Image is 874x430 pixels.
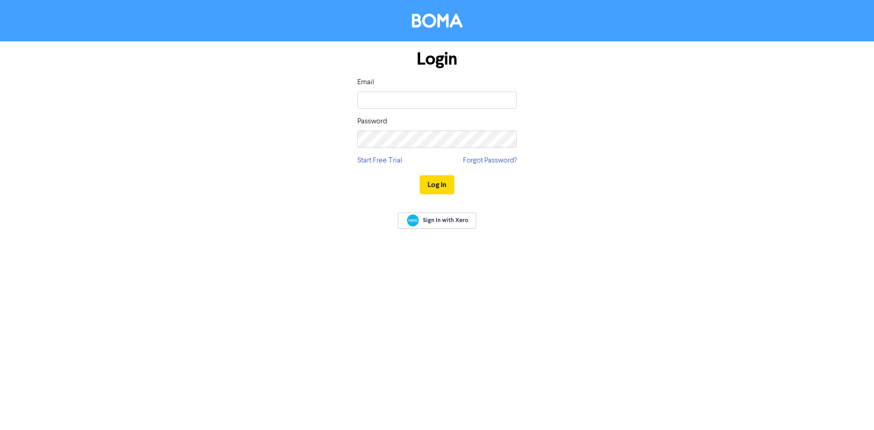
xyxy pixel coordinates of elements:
[357,77,374,88] label: Email
[407,214,419,227] img: Xero logo
[423,216,468,224] span: Sign In with Xero
[398,212,476,228] a: Sign In with Xero
[412,14,462,28] img: BOMA Logo
[463,155,517,166] a: Forgot Password?
[420,175,454,194] button: Log In
[357,49,517,70] h1: Login
[357,155,402,166] a: Start Free Trial
[357,116,387,127] label: Password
